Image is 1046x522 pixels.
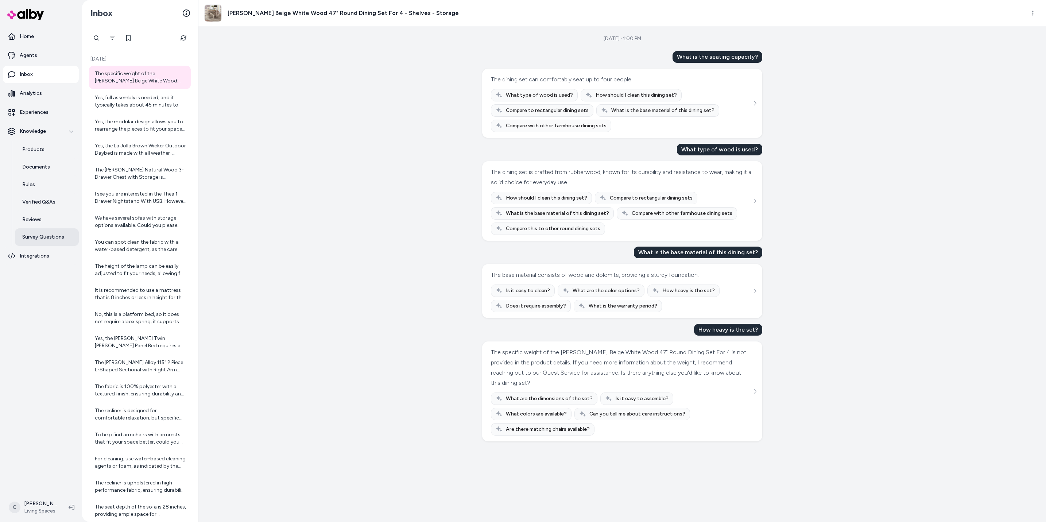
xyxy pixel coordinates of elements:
a: Yes, the La Jolla Brown Wicker Outdoor Daybed is made with all weather-resistant materials includ... [89,138,191,161]
div: How heavy is the set? [694,324,762,336]
span: Living Spaces [24,507,57,515]
div: The base material consists of wood and dolomite, providing a sturdy foundation. [491,270,699,280]
a: Reviews [15,211,79,228]
a: Inbox [3,66,79,83]
div: It is recommended to use a mattress that is 8 inches or less in height for the top and bottom bunks. [95,287,186,301]
a: Rules [15,176,79,193]
a: No, this is a platform bed, so it does not require a box spring; it supports the mattress directly. [89,306,191,330]
a: The [PERSON_NAME] Natural Wood 3-Drawer Chest with Storage is constructed using solid pine wood a... [89,162,191,185]
a: Yes, the [PERSON_NAME] Twin [PERSON_NAME] Panel Bed requires a foundation or box spring to suppor... [89,330,191,354]
p: Experiences [20,109,49,116]
h2: Inbox [90,8,113,19]
span: What are the dimensions of the set? [506,395,593,402]
a: To help find armchairs with armrests that fit your space better, could you please share if you ha... [89,427,191,450]
a: The recliner is upholstered in high performance fabric, ensuring durability and ease of cleaning. [89,475,191,498]
a: Documents [15,158,79,176]
p: [DATE] [89,55,191,63]
a: Analytics [3,85,79,102]
span: What is the base material of this dining set? [611,107,714,114]
span: What are the color options? [573,287,640,294]
div: You can spot clean the fabric with a water-based detergent, as the care code advises using only m... [95,239,186,253]
div: What is the base material of this dining set? [634,247,762,258]
div: The recliner is upholstered in high performance fabric, ensuring durability and ease of cleaning. [95,479,186,494]
p: Knowledge [20,128,46,135]
p: Products [22,146,44,153]
button: See more [751,197,759,205]
span: Can you tell me about care instructions? [589,410,685,418]
p: Analytics [20,90,42,97]
span: Compare with other farmhouse dining sets [506,122,607,129]
div: Yes, the modular design allows you to rearrange the pieces to fit your space and preferences. [95,118,186,133]
span: Compare to rectangular dining sets [506,107,589,114]
p: Home [20,33,34,40]
a: Products [15,141,79,158]
span: Compare with other farmhouse dining sets [632,210,732,217]
a: For cleaning, use water-based cleaning agents or foam, as indicated by the fabric care code 'W'. [89,451,191,474]
button: See more [751,287,759,295]
div: The dining set can comfortably seat up to four people. [491,74,632,85]
a: The [PERSON_NAME] Alloy 115" 2 Piece L-Shaped Sectional with Right Arm Facing Corner Chaise is av... [89,355,191,378]
a: The fabric is 100% polyester with a textured finish, ensuring durability and comfort. [89,379,191,402]
div: The height of the lamp can be easily adjusted to fit your needs, allowing for versatility in diff... [95,263,186,277]
p: Rules [22,181,35,188]
p: Survey Questions [22,233,64,241]
span: How should I clean this dining set? [596,92,677,99]
button: See more [751,387,759,396]
a: The recliner is designed for comfortable relaxation, but specific angles are not listed. It provi... [89,403,191,426]
div: Yes, full assembly is needed, and it typically takes about 45 minutes to set up. [95,94,186,109]
div: The seat depth of the sofa is 28 inches, providing ample space for comfortable seating. [95,503,186,518]
span: What is the base material of this dining set? [506,210,609,217]
div: The recliner is designed for comfortable relaxation, but specific angles are not listed. It provi... [95,407,186,422]
p: [PERSON_NAME] [24,500,57,507]
span: Are there matching chairs available? [506,426,590,433]
a: The height of the lamp can be easily adjusted to fit your needs, allowing for versatility in diff... [89,258,191,282]
span: How heavy is the set? [662,287,715,294]
div: No, this is a platform bed, so it does not require a box spring; it supports the mattress directly. [95,311,186,325]
button: See more [751,99,759,108]
span: Compare to rectangular dining sets [610,194,693,202]
button: Refresh [176,31,191,45]
div: For cleaning, use water-based cleaning agents or foam, as indicated by the fabric care code 'W'. [95,455,186,470]
a: We have several sofas with storage options available. Could you please specify if you are looking... [89,210,191,233]
span: Compare this to other round dining sets [506,225,600,232]
span: C [9,502,20,513]
a: You can spot clean the fabric with a water-based detergent, as the care code advises using only m... [89,234,191,258]
div: The [PERSON_NAME] Alloy 115" 2 Piece L-Shaped Sectional with Right Arm Facing Corner Chaise is av... [95,359,186,374]
span: Is it easy to clean? [506,287,550,294]
p: Integrations [20,252,49,260]
p: Documents [22,163,50,171]
div: The [PERSON_NAME] Natural Wood 3-Drawer Chest with Storage is constructed using solid pine wood a... [95,166,186,181]
span: Is it easy to assemble? [615,395,669,402]
div: To help find armchairs with armrests that fit your space better, could you please share if you ha... [95,431,186,446]
div: The fabric is 100% polyester with a textured finish, ensuring durability and comfort. [95,383,186,398]
button: Filter [105,31,120,45]
p: Agents [20,52,37,59]
a: Verified Q&As [15,193,79,211]
div: I see you are interested in the Thea 1-Drawer Nightstand With USB. However, I am currently unable... [95,190,186,205]
button: Knowledge [3,123,79,140]
div: Yes, the [PERSON_NAME] Twin [PERSON_NAME] Panel Bed requires a foundation or box spring to suppor... [95,335,186,349]
button: C[PERSON_NAME]Living Spaces [4,496,63,519]
a: Yes, the modular design allows you to rearrange the pieces to fit your space and preferences. [89,114,191,137]
div: What is the seating capacity? [673,51,762,63]
div: The specific weight of the [PERSON_NAME] Beige White Wood 47" Round Dining Set For 4 is not provi... [95,70,186,85]
a: The specific weight of the [PERSON_NAME] Beige White Wood 47" Round Dining Set For 4 is not provi... [89,66,191,89]
span: What is the warranty period? [589,302,657,310]
div: The specific weight of the [PERSON_NAME] Beige White Wood 47" Round Dining Set For 4 is not provi... [491,347,752,388]
img: 354925_white_wood_dining_set_signature_02.jpg [205,5,221,22]
div: Yes, the La Jolla Brown Wicker Outdoor Daybed is made with all weather-resistant materials includ... [95,142,186,157]
img: alby Logo [7,9,44,20]
a: Experiences [3,104,79,121]
a: Agents [3,47,79,64]
a: Survey Questions [15,228,79,246]
p: Verified Q&As [22,198,55,206]
div: We have several sofas with storage options available. Could you please specify if you are looking... [95,214,186,229]
a: Yes, full assembly is needed, and it typically takes about 45 minutes to set up. [89,90,191,113]
a: Integrations [3,247,79,265]
h3: [PERSON_NAME] Beige White Wood 47" Round Dining Set For 4 - Shelves - Storage [228,9,459,18]
span: How should I clean this dining set? [506,194,587,202]
p: Inbox [20,71,33,78]
span: Does it require assembly? [506,302,566,310]
span: What colors are available? [506,410,567,418]
a: I see you are interested in the Thea 1-Drawer Nightstand With USB. However, I am currently unable... [89,186,191,209]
